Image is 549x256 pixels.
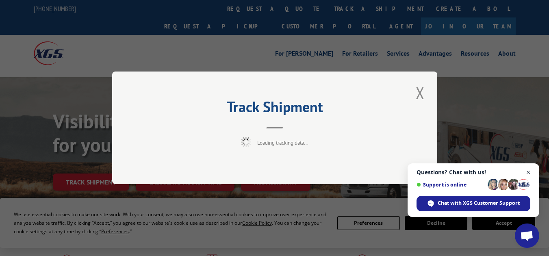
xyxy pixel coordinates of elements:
span: Chat with XGS Customer Support [417,196,530,211]
span: Loading tracking data... [257,140,308,147]
h2: Track Shipment [153,101,397,117]
span: Support is online [417,182,485,188]
span: Questions? Chat with us! [417,169,530,176]
span: Chat with XGS Customer Support [438,200,520,207]
a: Open chat [515,223,539,248]
img: xgs-loading [241,137,251,148]
button: Close modal [413,82,427,104]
